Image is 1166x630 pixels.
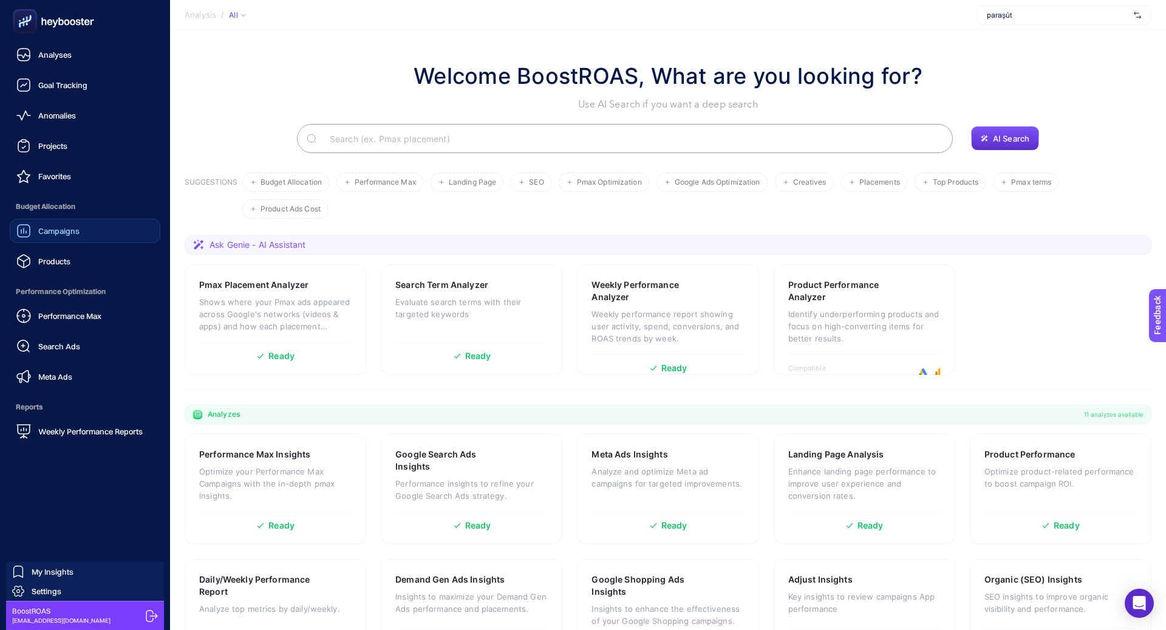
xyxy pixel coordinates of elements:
[32,586,61,596] span: Settings
[199,296,352,332] p: Shows where your Pmax ads appeared across Google's networks (videos & apps) and how each placemen...
[10,134,160,158] a: Projects
[971,126,1039,151] button: AI Search
[788,308,941,344] p: Identify underperforming products and focus on high-converting items for better results.
[12,606,111,616] span: BoostROAS
[970,434,1151,544] a: Product PerformanceOptimize product-related performance to boost campaign ROI.Ready
[661,521,687,530] span: Ready
[38,50,72,60] span: Analyses
[933,178,978,187] span: Top Products
[859,178,900,187] span: Placements
[395,448,510,473] h3: Google Search Ads Insights
[381,264,562,375] a: Search Term AnalyzerEvaluate search terms with their targeted keywordsReady
[10,73,160,97] a: Goal Tracking
[185,177,237,219] h3: SUGGESTIONS
[1011,178,1051,187] span: Pmax terms
[984,591,1137,615] p: SEO insights to improve organic visibility and performance.
[395,574,505,586] h3: Demand Gen Ads Insights
[221,10,224,19] span: /
[577,178,642,187] span: Pmax Optimization
[857,521,884,530] span: Ready
[355,178,416,187] span: Performance Max
[381,434,562,544] a: Google Search Ads InsightsPerformance insights to refine your Google Search Ads strategy.Ready
[592,574,706,598] h3: Google Shopping Ads Insights
[199,465,352,502] p: Optimize your Performance Max Campaigns with the in-depth pmax insights.
[577,434,759,544] a: Meta Ads InsightsAnalyze and optimize Meta ad campaigns for targeted improvements.Ready
[774,264,955,375] a: Product Performance AnalyzerIdentify underperforming products and focus on high-converting items ...
[7,4,46,13] span: Feedback
[395,296,548,320] p: Evaluate search terms with their targeted keywords
[10,395,160,419] span: Reports
[38,256,70,266] span: Products
[774,434,955,544] a: Landing Page AnalysisEnhance landing page performance to improve user experience and conversion r...
[592,448,667,461] h3: Meta Ads Insights
[984,448,1076,461] h3: Product Performance
[788,574,853,586] h3: Adjust Insights
[208,409,240,419] span: Analyzes
[10,43,160,67] a: Analyses
[449,178,496,187] span: Landing Page
[38,141,67,151] span: Projects
[199,603,352,615] p: Analyze top metrics by daily/weekly.
[592,308,744,344] p: Weekly performance report showing user activity, spend, conversions, and ROAS trends by week.
[395,591,548,615] p: Insights to maximize your Demand Gen Ads performance and placements.
[788,448,884,461] h3: Landing Page Analysis
[268,521,295,530] span: Ready
[229,10,246,20] div: All
[10,419,160,443] a: Weekly Performance Reports
[38,426,143,436] span: Weekly Performance Reports
[395,478,548,502] p: Performance insights to refine your Google Search Ads strategy.
[984,574,1082,586] h3: Organic (SEO) Insights
[10,334,160,358] a: Search Ads
[465,521,491,530] span: Ready
[661,364,687,372] span: Ready
[261,178,322,187] span: Budget Allocation
[10,194,160,219] span: Budget Allocation
[1125,589,1154,618] div: Open Intercom Messenger
[592,465,744,490] p: Analyze and optimize Meta ad campaigns for targeted improvements.
[210,239,305,251] span: Ask Genie - AI Assistant
[185,10,216,20] span: Analysis
[788,591,941,615] p: Key insights to review campaigns App performance
[38,341,80,351] span: Search Ads
[1084,409,1144,419] span: 11 analyzes available
[984,465,1137,490] p: Optimize product-related performance to boost campaign ROI.
[199,574,315,598] h3: Daily/Weekly Performance Report
[529,178,544,187] span: SEO
[10,365,160,389] a: Meta Ads
[32,567,73,577] span: My Insights
[38,311,101,321] span: Performance Max
[465,352,491,360] span: Ready
[10,249,160,273] a: Products
[185,264,366,375] a: Pmax Placement AnalyzerShows where your Pmax ads appeared across Google's networks (videos & apps...
[199,448,310,461] h3: Performance Max Insights
[10,279,160,304] span: Performance Optimization
[1134,9,1141,21] img: svg%3e
[10,103,160,128] a: Anomalies
[788,465,941,502] p: Enhance landing page performance to improve user experience and conversion rates.
[993,134,1029,143] span: AI Search
[793,178,827,187] span: Creatives
[1054,521,1080,530] span: Ready
[577,264,759,375] a: Weekly Performance AnalyzerWeekly performance report showing user activity, spend, conversions, a...
[6,562,164,581] a: My Insights
[10,164,160,188] a: Favorites
[38,171,71,181] span: Favorites
[987,10,1129,20] span: paraşüt
[6,581,164,601] a: Settings
[414,97,922,112] p: Use AI Search if you want a deep search
[10,304,160,328] a: Performance Max
[320,122,943,156] input: Search
[38,111,76,120] span: Anomalies
[261,205,321,214] span: Product Ads Cost
[592,603,744,627] p: Insights to enhance the effectiveness of your Google Shopping campaigns.
[199,279,309,291] h3: Pmax Placement Analyzer
[12,616,111,625] span: [EMAIL_ADDRESS][DOMAIN_NAME]
[675,178,760,187] span: Google Ads Optimization
[268,352,295,360] span: Ready
[788,279,903,303] h3: Product Performance Analyzer
[38,80,87,90] span: Goal Tracking
[395,279,488,291] h3: Search Term Analyzer
[414,60,922,92] h1: Welcome BoostROAS, What are you looking for?
[185,434,366,544] a: Performance Max InsightsOptimize your Performance Max Campaigns with the in-depth pmax insights.R...
[10,219,160,243] a: Campaigns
